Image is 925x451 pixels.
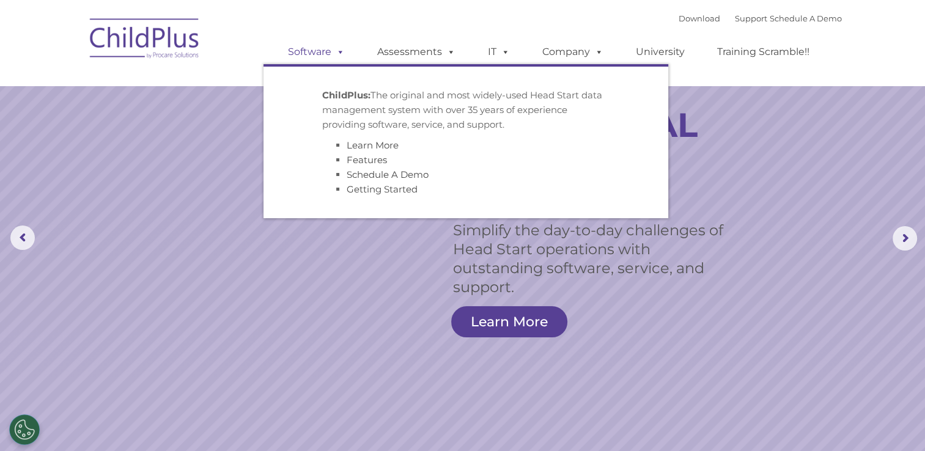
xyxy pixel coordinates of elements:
a: Download [679,13,720,23]
a: Learn More [347,139,399,151]
a: Software [276,40,357,64]
img: ChildPlus by Procare Solutions [84,10,206,71]
a: Schedule A Demo [347,169,429,180]
a: Support [735,13,767,23]
a: Assessments [365,40,468,64]
font: | [679,13,842,23]
a: Company [530,40,616,64]
rs-layer: Simplify the day-to-day challenges of Head Start operations with outstanding software, service, a... [453,221,724,296]
a: Schedule A Demo [770,13,842,23]
a: Getting Started [347,183,418,195]
a: Training Scramble!! [705,40,822,64]
a: Features [347,154,387,166]
button: Cookies Settings [9,414,40,445]
a: IT [476,40,522,64]
p: The original and most widely-used Head Start data management system with over 35 years of experie... [322,88,610,132]
span: Phone number [170,131,222,140]
a: Learn More [451,306,567,337]
span: Last name [170,81,207,90]
strong: ChildPlus: [322,89,370,101]
a: University [624,40,697,64]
